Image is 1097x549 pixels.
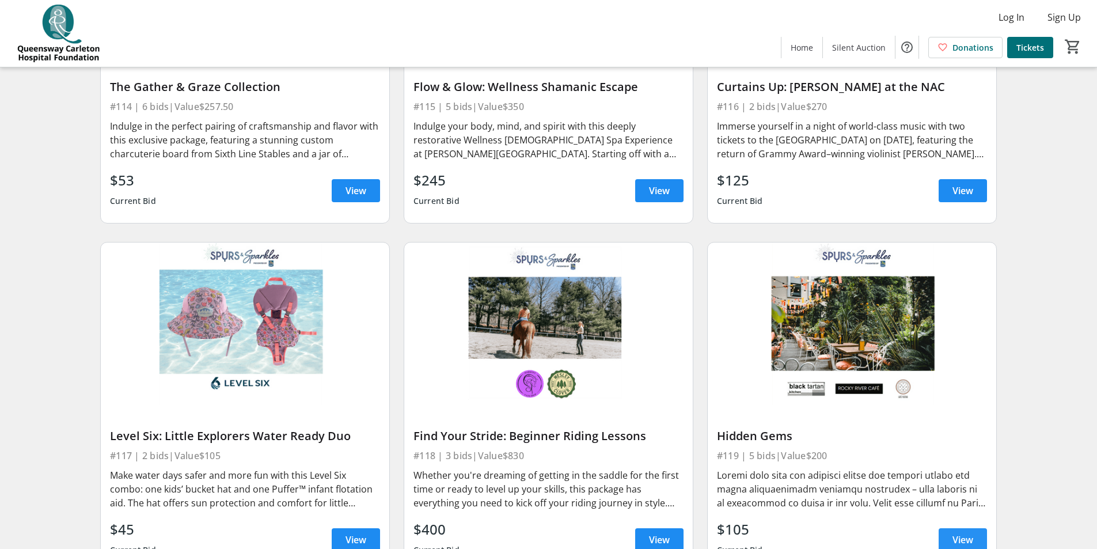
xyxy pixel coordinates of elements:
span: View [649,184,670,198]
div: $125 [717,170,763,191]
div: $245 [413,170,460,191]
div: #117 | 2 bids | Value $105 [110,448,380,464]
a: Silent Auction [823,37,895,58]
span: Donations [952,41,993,54]
div: Curtains Up: [PERSON_NAME] at the NAC [717,80,987,94]
span: View [346,533,366,547]
span: View [346,184,366,198]
img: Find Your Stride: Beginner Riding Lessons [404,243,693,405]
div: $400 [413,519,460,540]
div: $45 [110,519,156,540]
button: Sign Up [1038,8,1090,26]
span: Home [791,41,813,54]
div: #115 | 5 bids | Value $350 [413,99,684,115]
img: Hidden Gems [708,243,996,405]
div: Find Your Stride: Beginner Riding Lessons [413,429,684,443]
div: Level Six: Little Explorers Water Ready Duo [110,429,380,443]
div: #119 | 5 bids | Value $200 [717,448,987,464]
div: Current Bid [413,191,460,211]
div: Current Bid [717,191,763,211]
span: Log In [999,10,1024,24]
a: View [332,179,380,202]
div: Loremi dolo sita con adipisci elitse doe tempori utlabo etd magna aliquaenimadm veniamqu nostrude... [717,468,987,510]
span: View [649,533,670,547]
span: View [952,184,973,198]
div: $53 [110,170,156,191]
a: Home [781,37,822,58]
div: Whether you're dreaming of getting in the saddle for the first time or ready to level up your ski... [413,468,684,510]
div: Hidden Gems [717,429,987,443]
a: Donations [928,37,1003,58]
a: Tickets [1007,37,1053,58]
div: Current Bid [110,191,156,211]
button: Log In [989,8,1034,26]
span: Tickets [1016,41,1044,54]
a: View [939,179,987,202]
div: #116 | 2 bids | Value $270 [717,99,987,115]
div: Flow & Glow: Wellness Shamanic Escape [413,80,684,94]
img: QCH Foundation's Logo [7,5,109,62]
div: $105 [717,519,763,540]
div: Immerse yourself in a night of world-class music with two tickets to the [GEOGRAPHIC_DATA] on [DA... [717,119,987,161]
div: Indulge in the perfect pairing of craftsmanship and flavor with this exclusive package, featuring... [110,119,380,161]
div: #118 | 3 bids | Value $830 [413,448,684,464]
span: Sign Up [1047,10,1081,24]
div: #114 | 6 bids | Value $257.50 [110,99,380,115]
div: Make water days safer and more fun with this Level Six combo: one kids’ bucket hat and one Puffer... [110,468,380,510]
img: Level Six: Little Explorers Water Ready Duo [101,243,389,405]
span: Silent Auction [832,41,886,54]
span: View [952,533,973,547]
button: Help [895,36,918,59]
a: View [635,179,684,202]
div: The Gather & Graze Collection [110,80,380,94]
div: Indulge your body, mind, and spirit with this deeply restorative Wellness [DEMOGRAPHIC_DATA] Spa ... [413,119,684,161]
button: Cart [1062,36,1083,57]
